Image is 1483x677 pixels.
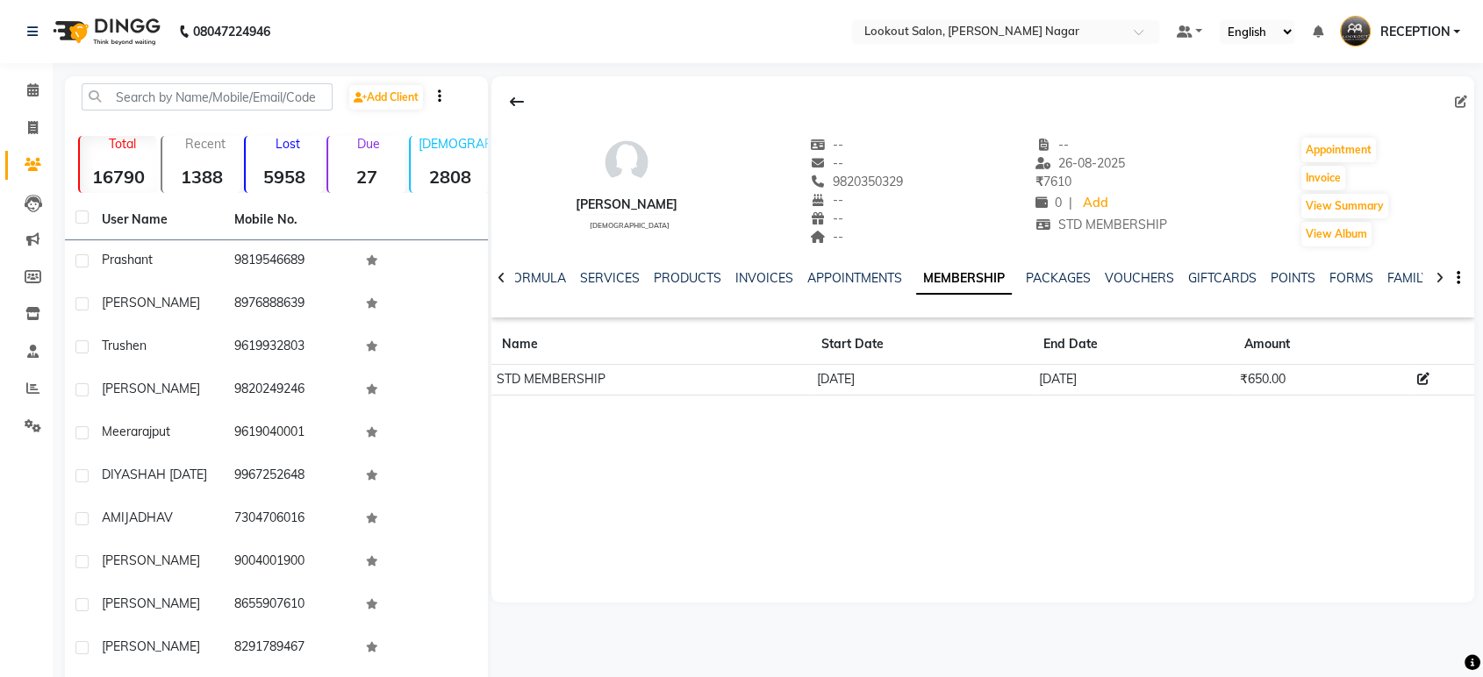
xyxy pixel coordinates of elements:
span: SHAH [DATE] [130,467,207,482]
th: End Date [1033,324,1234,365]
div: Back to Client [498,85,535,118]
td: 8291789467 [224,627,356,670]
td: 9819546689 [224,240,356,283]
span: -- [810,192,843,208]
span: -- [810,155,843,171]
span: RECEPTION [1379,23,1450,41]
a: Add Client [349,85,423,110]
a: FORMULA [505,270,566,286]
span: -- [1035,137,1069,153]
strong: 2808 [411,166,488,188]
td: [DATE] [811,365,1033,396]
span: [PERSON_NAME] [102,295,200,310]
img: avatar [600,136,653,189]
span: [PERSON_NAME] [102,552,200,568]
td: 9820249246 [224,369,356,412]
td: 9619932803 [224,326,356,369]
a: VOUCHERS [1105,270,1174,286]
a: POINTS [1271,270,1315,286]
span: 7610 [1035,174,1071,189]
span: JADHAV [125,510,173,525]
button: View Summary [1301,194,1388,218]
th: User Name [91,200,224,240]
span: prashant [102,252,153,267]
button: View Album [1301,222,1372,246]
span: -- [810,210,843,226]
span: STD MEMBERSHIP [1035,217,1167,232]
span: ₹ [1035,174,1043,189]
a: INVOICES [735,270,793,286]
b: 08047224946 [193,7,270,56]
th: Name [491,324,811,365]
span: 9820350329 [810,174,903,189]
p: Recent [169,136,240,152]
strong: 27 [328,166,405,188]
td: ₹650.00 [1234,365,1411,396]
span: DIYA [102,467,130,482]
a: FAMILY [1387,270,1429,286]
td: 8976888639 [224,283,356,326]
td: [DATE] [1033,365,1234,396]
span: [DEMOGRAPHIC_DATA] [590,221,670,230]
th: Amount [1234,324,1411,365]
a: FORMS [1329,270,1373,286]
button: Invoice [1301,166,1345,190]
span: [PERSON_NAME] [102,638,200,654]
a: PACKAGES [1026,270,1091,286]
td: 9619040001 [224,412,356,455]
td: 7304706016 [224,498,356,541]
strong: 16790 [80,166,157,188]
input: Search by Name/Mobile/Email/Code [82,83,333,110]
span: | [1069,194,1072,212]
td: STD MEMBERSHIP [491,365,811,396]
a: SERVICES [580,270,640,286]
a: APPOINTMENTS [807,270,902,286]
span: 0 [1035,195,1062,210]
span: [PERSON_NAME] [102,381,200,396]
a: Add [1079,191,1110,216]
span: rajput [138,424,170,439]
img: logo [45,7,165,56]
span: meera [102,424,138,439]
div: [PERSON_NAME] [576,196,677,214]
button: Appointment [1301,138,1376,162]
span: Trushen [102,338,147,353]
p: Lost [253,136,323,152]
td: 9004001900 [224,541,356,584]
span: -- [810,137,843,153]
p: Due [332,136,405,152]
a: PRODUCTS [654,270,721,286]
th: Mobile No. [224,200,356,240]
span: AMI [102,510,125,525]
span: 26-08-2025 [1035,155,1125,171]
strong: 5958 [246,166,323,188]
p: Total [87,136,157,152]
p: [DEMOGRAPHIC_DATA] [418,136,488,152]
td: 8655907610 [224,584,356,627]
span: [PERSON_NAME] [102,595,200,611]
a: GIFTCARDS [1188,270,1257,286]
strong: 1388 [162,166,240,188]
img: RECEPTION [1340,16,1371,46]
th: Start Date [811,324,1033,365]
a: MEMBERSHIP [916,263,1012,295]
td: 9967252648 [224,455,356,498]
span: -- [810,229,843,245]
